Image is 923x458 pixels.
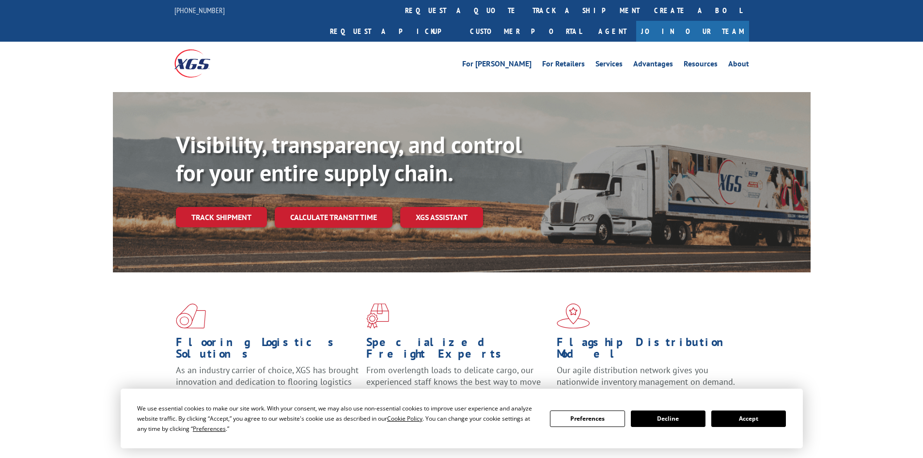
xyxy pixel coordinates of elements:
a: Resources [684,60,718,71]
h1: Specialized Freight Experts [366,336,549,364]
span: Cookie Policy [387,414,422,423]
span: Our agile distribution network gives you nationwide inventory management on demand. [557,364,735,387]
b: Visibility, transparency, and control for your entire supply chain. [176,129,522,188]
a: Track shipment [176,207,267,227]
a: Join Our Team [636,21,749,42]
a: For Retailers [542,60,585,71]
img: xgs-icon-total-supply-chain-intelligence-red [176,303,206,329]
a: Advantages [633,60,673,71]
a: Agent [589,21,636,42]
button: Preferences [550,411,625,427]
p: From overlength loads to delicate cargo, our experienced staff knows the best way to move your fr... [366,364,549,408]
a: XGS ASSISTANT [400,207,483,228]
div: Cookie Consent Prompt [121,389,803,448]
a: Services [595,60,623,71]
a: Request a pickup [323,21,463,42]
a: [PHONE_NUMBER] [174,5,225,15]
h1: Flooring Logistics Solutions [176,336,359,364]
span: Preferences [193,425,226,433]
a: Customer Portal [463,21,589,42]
a: About [728,60,749,71]
span: As an industry carrier of choice, XGS has brought innovation and dedication to flooring logistics... [176,364,359,399]
img: xgs-icon-focused-on-flooring-red [366,303,389,329]
button: Decline [631,411,705,427]
img: xgs-icon-flagship-distribution-model-red [557,303,590,329]
h1: Flagship Distribution Model [557,336,740,364]
a: For [PERSON_NAME] [462,60,532,71]
a: Calculate transit time [275,207,392,228]
button: Accept [711,411,786,427]
div: We use essential cookies to make our site work. With your consent, we may also use non-essential ... [137,403,538,434]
